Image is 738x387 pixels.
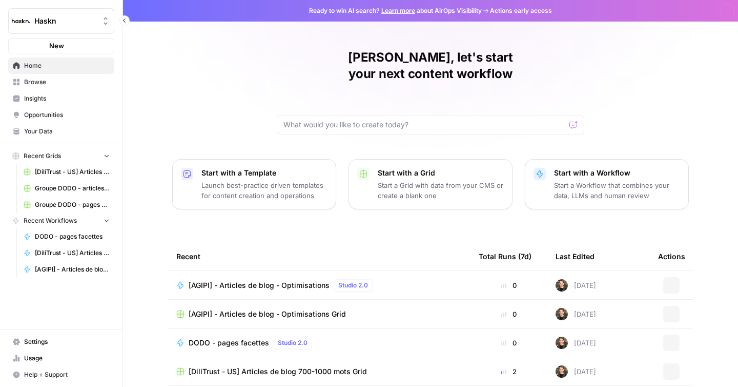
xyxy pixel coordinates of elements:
[479,280,539,291] div: 0
[24,370,110,379] span: Help + Support
[19,261,114,278] a: [AGIPI] - Articles de blog - Optimisations
[278,338,307,347] span: Studio 2.0
[24,78,110,87] span: Browse
[8,350,114,366] a: Usage
[8,38,114,53] button: New
[24,354,110,363] span: Usage
[176,279,462,292] a: [AGIPI] - Articles de blog - OptimisationsStudio 2.0
[556,279,596,292] div: [DATE]
[35,200,110,209] span: Groupe DODO - pages catégories Grid
[338,281,368,290] span: Studio 2.0
[554,180,680,201] p: Start a Workflow that combines your data, LLMs and human review
[24,127,110,136] span: Your Data
[479,366,539,377] div: 2
[35,184,110,193] span: Groupe DODO - articles de blog Grid
[172,159,336,209] button: Start with a TemplateLaunch best-practice driven templates for content creation and operations
[479,242,531,270] div: Total Runs (7d)
[381,7,415,14] a: Learn more
[8,74,114,90] a: Browse
[556,308,596,320] div: [DATE]
[24,94,110,103] span: Insights
[556,337,596,349] div: [DATE]
[176,366,462,377] a: [DiliTrust - US] Articles de blog 700-1000 mots Grid
[24,216,77,225] span: Recent Workflows
[189,309,346,319] span: [AGIPI] - Articles de blog - Optimisations Grid
[8,334,114,350] a: Settings
[35,248,110,258] span: [DiliTrust - US] Articles de blog 700-1000 mots
[8,123,114,140] a: Your Data
[19,180,114,197] a: Groupe DODO - articles de blog Grid
[554,168,680,178] p: Start with a Workflow
[189,366,367,377] span: [DiliTrust - US] Articles de blog 700-1000 mots Grid
[348,159,512,209] button: Start with a GridStart a Grid with data from your CMS or create a blank one
[277,49,584,82] h1: [PERSON_NAME], let's start your next content workflow
[8,107,114,123] a: Opportunities
[24,337,110,346] span: Settings
[19,197,114,213] a: Groupe DODO - pages catégories Grid
[201,180,327,201] p: Launch best-practice driven templates for content creation and operations
[378,180,504,201] p: Start a Grid with data from your CMS or create a blank one
[49,41,64,51] span: New
[8,90,114,107] a: Insights
[309,6,482,15] span: Ready to win AI search? about AirOps Visibility
[556,337,568,349] img: uhgcgt6zpiex4psiaqgkk0ok3li6
[24,61,110,70] span: Home
[201,168,327,178] p: Start with a Template
[34,16,96,26] span: Haskn
[35,232,110,241] span: DODO - pages facettes
[8,148,114,164] button: Recent Grids
[189,338,269,348] span: DODO - pages facettes
[24,151,61,161] span: Recent Grids
[176,337,462,349] a: DODO - pages facettesStudio 2.0
[556,365,568,378] img: uhgcgt6zpiex4psiaqgkk0ok3li6
[479,309,539,319] div: 0
[525,159,689,209] button: Start with a WorkflowStart a Workflow that combines your data, LLMs and human review
[176,309,462,319] a: [AGIPI] - Articles de blog - Optimisations Grid
[35,265,110,274] span: [AGIPI] - Articles de blog - Optimisations
[378,168,504,178] p: Start with a Grid
[35,167,110,177] span: [DiliTrust - US] Articles de blog 700-1000 mots Grid
[12,12,30,30] img: Haskn Logo
[556,242,594,270] div: Last Edited
[556,279,568,292] img: uhgcgt6zpiex4psiaqgkk0ok3li6
[24,110,110,120] span: Opportunities
[19,245,114,261] a: [DiliTrust - US] Articles de blog 700-1000 mots
[8,8,114,34] button: Workspace: Haskn
[189,280,330,291] span: [AGIPI] - Articles de blog - Optimisations
[8,57,114,74] a: Home
[8,213,114,228] button: Recent Workflows
[479,338,539,348] div: 0
[176,242,462,270] div: Recent
[19,228,114,245] a: DODO - pages facettes
[490,6,552,15] span: Actions early access
[19,164,114,180] a: [DiliTrust - US] Articles de blog 700-1000 mots Grid
[556,308,568,320] img: uhgcgt6zpiex4psiaqgkk0ok3li6
[283,120,565,130] input: What would you like to create today?
[556,365,596,378] div: [DATE]
[8,366,114,383] button: Help + Support
[658,242,685,270] div: Actions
